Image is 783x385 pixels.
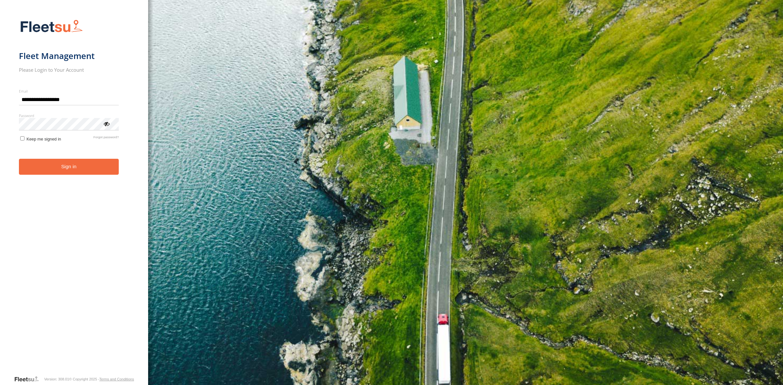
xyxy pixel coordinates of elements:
div: ViewPassword [103,120,110,127]
a: Terms and Conditions [99,377,134,381]
a: Forgot password? [93,135,119,141]
label: Password [19,113,119,118]
div: © Copyright 2025 - [69,377,134,381]
span: Keep me signed in [26,137,61,141]
form: main [19,16,130,375]
div: Version: 308.01 [44,377,69,381]
h2: Please Login to Your Account [19,67,119,73]
a: Visit our Website [14,376,44,382]
img: Fleetsu [19,18,84,35]
h1: Fleet Management [19,51,119,61]
button: Sign in [19,159,119,175]
label: Email [19,89,119,94]
input: Keep me signed in [20,136,24,141]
